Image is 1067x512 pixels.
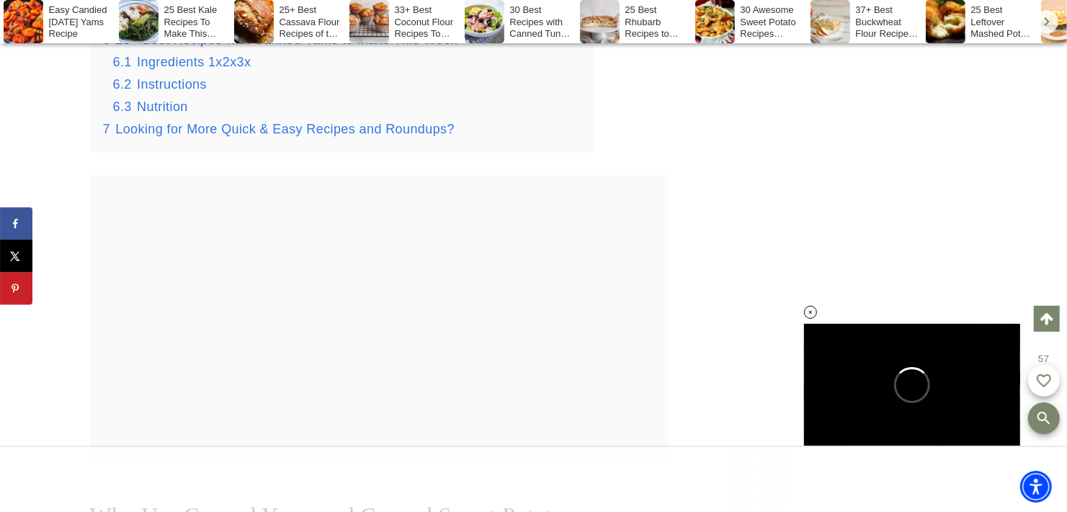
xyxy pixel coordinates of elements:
span: 6.1 [113,55,132,69]
a: 7 Looking for More Quick & Easy Recipes and Roundups? [103,122,455,136]
a: Scroll to top [1034,306,1060,332]
span: Instructions [137,77,207,92]
a: 6.1 Ingredients 1x2x3x [113,55,251,69]
span: Ingredients 1x2x3x [137,55,251,69]
div: Accessibility Menu [1020,471,1052,503]
span: 6.3 [113,100,132,114]
iframe: Advertisement [740,72,956,505]
span: Looking for More Quick & Easy Recipes and Roundups? [115,122,455,136]
iframe: Advertisement [90,175,659,322]
a: 6.2 Instructions [113,77,207,92]
span: Nutrition [137,100,188,114]
a: 6.3 Nutrition [113,100,188,114]
iframe: Advertisement [272,447,796,512]
span: 7 [103,122,110,136]
span: 6.2 [113,77,132,92]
